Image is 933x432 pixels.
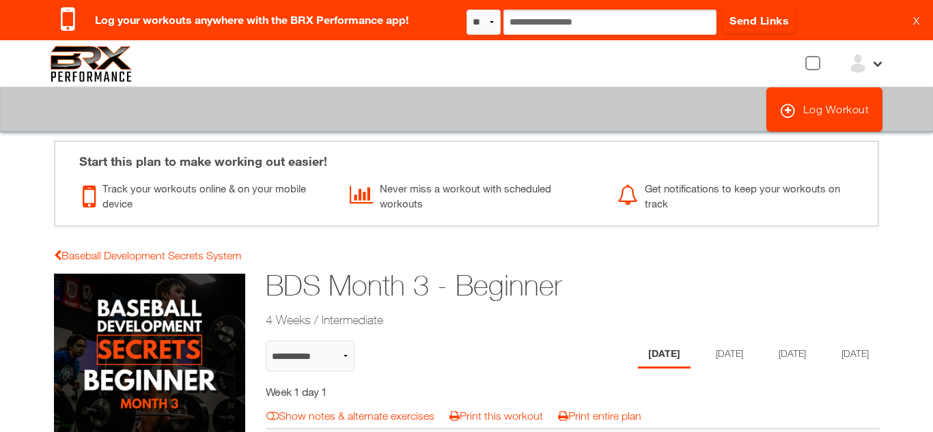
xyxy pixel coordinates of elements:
[831,341,879,369] li: Day 4
[449,409,543,422] a: Print this workout
[558,409,641,422] a: Print entire plan
[706,341,753,369] li: Day 2
[266,409,434,422] a: Show notes & alternate exercises
[638,341,691,369] li: Day 1
[766,87,883,132] a: Log Workout
[768,341,816,369] li: Day 3
[266,384,510,399] h5: Week 1 day 1
[266,265,774,306] h1: BDS Month 3 - Beginner
[54,249,241,261] a: Baseball Development Secrets System
[848,53,868,74] img: ex-default-user.svg
[66,142,867,171] div: Start this plan to make working out easier!
[913,14,919,27] a: X
[83,177,329,212] div: Track your workouts online & on your mobile device
[723,7,796,33] a: Send Links
[51,46,132,82] img: 6f7da32581c89ca25d665dc3aae533e4f14fe3ef_original.svg
[350,177,596,212] div: Never miss a workout with scheduled workouts
[266,311,774,328] h2: 4 Weeks / Intermediate
[617,177,864,212] div: Get notifications to keep your workouts on track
